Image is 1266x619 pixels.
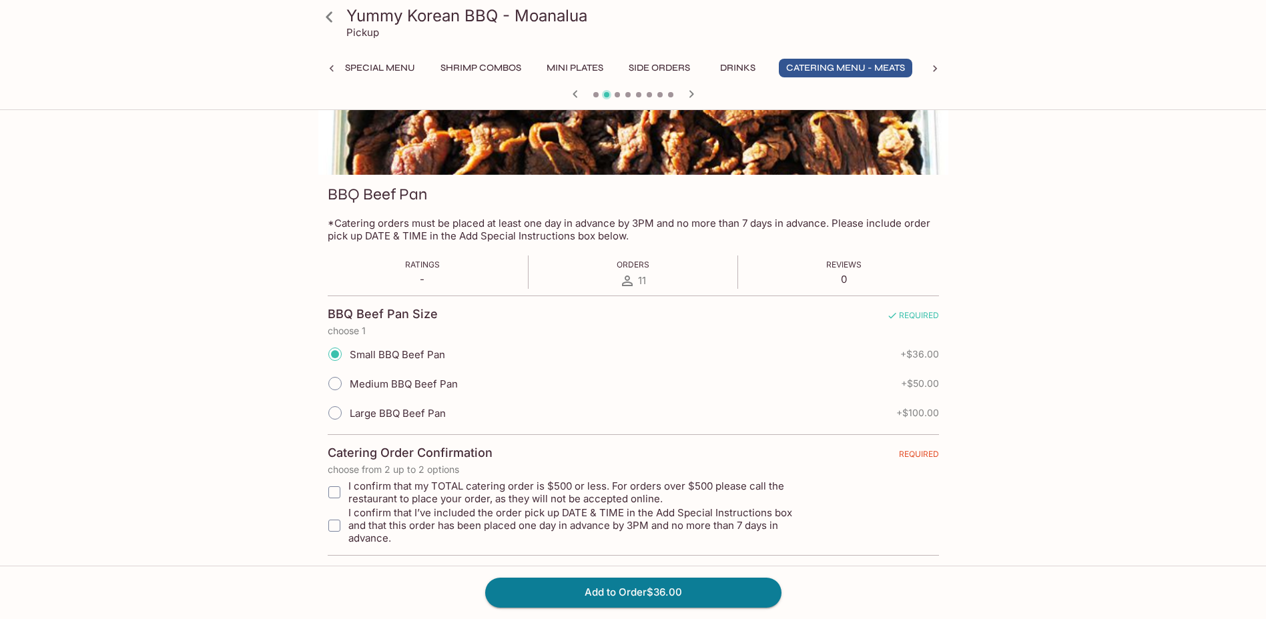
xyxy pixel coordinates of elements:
h4: BBQ Beef Pan Size [328,307,438,322]
span: Ratings [405,259,440,269]
p: choose from 2 up to 2 options [328,464,939,475]
button: Add to Order$36.00 [485,578,781,607]
button: Shrimp Combos [433,59,529,77]
span: I confirm that my TOTAL catering order is $500 or less. For orders over $500 please call the rest... [348,480,811,505]
span: Medium BBQ Beef Pan [350,378,458,390]
span: + $50.00 [901,378,939,389]
h3: Yummy Korean BBQ - Moanalua [346,5,943,26]
span: Small BBQ Beef Pan [350,348,445,361]
p: 0 [826,273,862,285]
h4: Catering Order Confirmation [328,446,493,460]
button: Catering Menu - Meats [779,59,912,77]
span: Large BBQ Beef Pan [350,407,446,420]
span: + $100.00 [896,408,939,418]
span: 11 [638,274,646,287]
button: Side Orders [621,59,697,77]
button: Special Menu [338,59,422,77]
button: Drinks [708,59,768,77]
span: + $36.00 [900,349,939,360]
p: *Catering orders must be placed at least one day in advance by 3PM and no more than 7 days in adv... [328,217,939,242]
p: Pickup [346,26,379,39]
span: Orders [617,259,649,269]
span: REQUIRED [899,449,939,464]
span: REQUIRED [887,310,939,326]
button: Mini Plates [539,59,611,77]
span: I confirm that I’ve included the order pick up DATE & TIME in the Add Special Instructions box an... [348,506,811,544]
span: Reviews [826,259,862,269]
p: choose 1 [328,326,939,336]
h3: BBQ Beef Pan [328,184,427,205]
p: - [405,273,440,285]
